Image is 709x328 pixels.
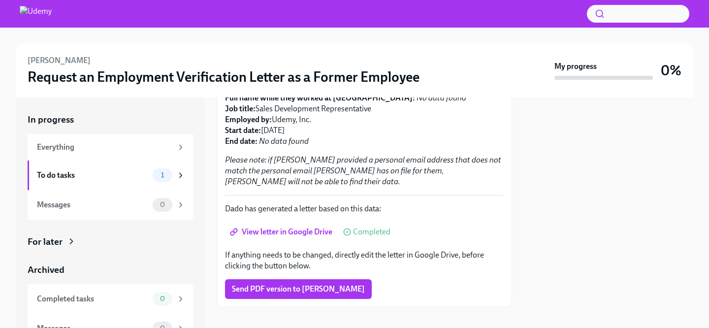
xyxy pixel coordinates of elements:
strong: My progress [554,61,597,72]
a: Archived [28,263,193,276]
em: No data found [417,93,466,102]
button: Send PDF version to [PERSON_NAME] [225,279,372,299]
p: Dado has generated a letter based on this data: [225,203,504,214]
strong: End date: [225,136,258,146]
a: To do tasks1 [28,161,193,190]
div: For later [28,235,63,248]
span: 1 [155,171,170,179]
div: Messages [37,199,149,210]
span: Completed [353,228,390,236]
h3: Request an Employment Verification Letter as a Former Employee [28,68,419,86]
a: View letter in Google Drive [225,222,339,242]
div: Completed tasks [37,294,149,304]
h6: [PERSON_NAME] [28,55,91,66]
p: If anything needs to be changed, directly edit the letter in Google Drive, before clicking the bu... [225,250,504,271]
strong: Full name while they worked at [GEOGRAPHIC_DATA]: [225,93,415,102]
em: Please note: if [PERSON_NAME] provided a personal email address that does not match the personal ... [225,155,501,186]
h3: 0% [661,62,681,79]
a: In progress [28,113,193,126]
a: Everything [28,134,193,161]
strong: Employed by: [225,115,272,124]
p: [PERSON_NAME] Sales Development Representative Udemy, Inc. [DATE] [225,82,504,147]
strong: Start date: [225,126,261,135]
img: Udemy [20,6,52,22]
a: Messages0 [28,190,193,220]
span: Send PDF version to [PERSON_NAME] [232,284,365,294]
span: 0 [154,201,171,208]
span: View letter in Google Drive [232,227,332,237]
strong: Job title: [225,104,256,113]
div: Everything [37,142,172,153]
em: No data found [259,136,309,146]
div: To do tasks [37,170,149,181]
a: Completed tasks0 [28,284,193,314]
span: 0 [154,295,171,302]
a: For later [28,235,193,248]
